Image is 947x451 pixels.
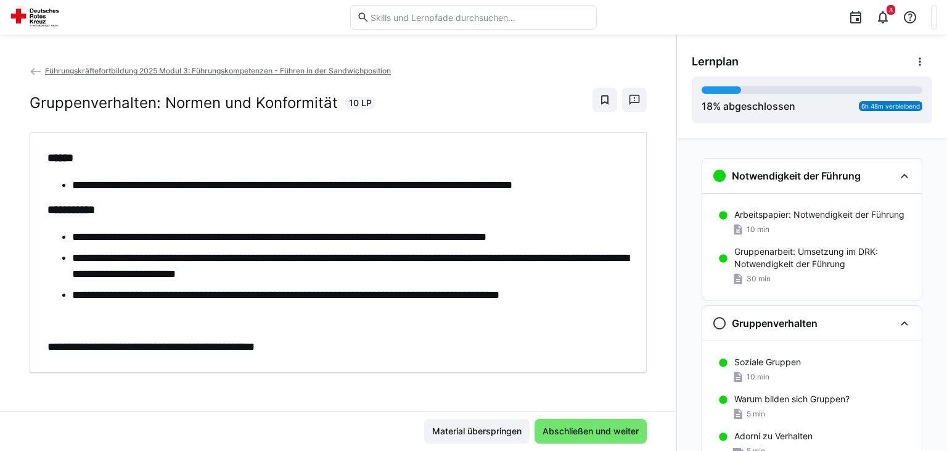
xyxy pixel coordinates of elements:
h3: Gruppenverhalten [732,317,818,329]
h2: Gruppenverhalten: Normen und Konformität [30,94,338,112]
span: Lernplan [692,55,739,68]
span: 18 [702,100,713,112]
p: Warum bilden sich Gruppen? [734,393,850,405]
button: Abschließen und weiter [535,419,647,444]
p: Arbeitspapier: Notwendigkeit der Führung [734,209,904,221]
h3: Notwendigkeit der Führung [732,170,861,182]
span: Abschließen und weiter [541,425,641,437]
input: Skills und Lernpfade durchsuchen… [369,12,590,23]
span: Material überspringen [430,425,523,437]
span: Führungskräftefortbildung 2025 Modul 3: Führungskompetenzen - Führen in der Sandwichposition [45,66,391,75]
span: 5 min [747,409,765,419]
span: 10 min [747,372,769,382]
p: Gruppenarbeit: Umsetzung im DRK: Notwendigkeit der Führung [734,246,912,270]
span: 6h 48m verbleibend [861,102,920,110]
span: 10 min [747,225,769,234]
p: Adorni zu Verhalten [734,430,813,442]
span: 30 min [747,274,771,284]
button: Material überspringen [424,419,530,444]
a: Führungskräftefortbildung 2025 Modul 3: Führungskompetenzen - Führen in der Sandwichposition [30,66,391,75]
p: Soziale Gruppen [734,356,801,368]
span: 10 LP [349,97,372,109]
span: 8 [889,6,893,14]
div: % abgeschlossen [702,99,795,114]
